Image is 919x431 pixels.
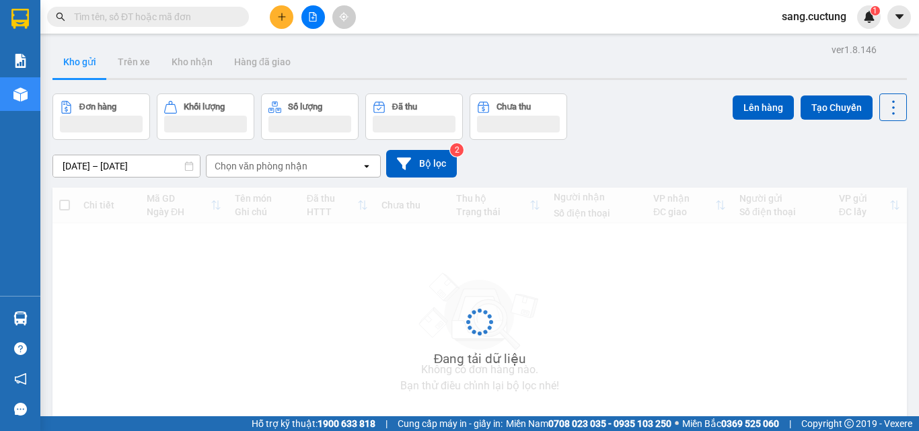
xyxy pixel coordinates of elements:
[497,102,531,112] div: Chưa thu
[215,159,307,173] div: Chọn văn phòng nhận
[11,9,29,29] img: logo-vxr
[252,416,375,431] span: Hỗ trợ kỹ thuật:
[79,102,116,112] div: Đơn hàng
[873,6,877,15] span: 1
[801,95,873,120] button: Tạo Chuyến
[270,5,293,29] button: plus
[13,311,28,325] img: warehouse-icon
[386,150,457,178] button: Bộ lọc
[682,416,779,431] span: Miền Bắc
[288,102,322,112] div: Số lượng
[871,6,880,15] sup: 1
[13,87,28,102] img: warehouse-icon
[506,416,671,431] span: Miền Nam
[53,155,200,177] input: Select a date range.
[450,143,464,157] sup: 2
[14,373,27,385] span: notification
[52,93,150,140] button: Đơn hàng
[13,54,28,68] img: solution-icon
[361,161,372,171] svg: open
[184,102,225,112] div: Khối lượng
[161,46,223,78] button: Kho nhận
[308,12,318,22] span: file-add
[261,93,359,140] button: Số lượng
[107,46,161,78] button: Trên xe
[789,416,791,431] span: |
[52,46,107,78] button: Kho gửi
[398,416,503,431] span: Cung cấp máy in - giấy in:
[56,12,65,22] span: search
[771,8,857,25] span: sang.cuctung
[392,102,417,112] div: Đã thu
[434,349,526,369] div: Đang tải dữ liệu
[365,93,463,140] button: Đã thu
[157,93,254,140] button: Khối lượng
[14,403,27,416] span: message
[301,5,325,29] button: file-add
[675,421,679,426] span: ⚪️
[893,11,906,23] span: caret-down
[733,95,794,120] button: Lên hàng
[74,9,233,24] input: Tìm tên, số ĐT hoặc mã đơn
[887,5,911,29] button: caret-down
[385,416,388,431] span: |
[277,12,287,22] span: plus
[548,418,671,429] strong: 0708 023 035 - 0935 103 250
[339,12,348,22] span: aim
[332,5,356,29] button: aim
[721,418,779,429] strong: 0369 525 060
[14,342,27,355] span: question-circle
[223,46,301,78] button: Hàng đã giao
[318,418,375,429] strong: 1900 633 818
[863,11,875,23] img: icon-new-feature
[470,93,567,140] button: Chưa thu
[832,42,877,57] div: ver 1.8.146
[844,419,854,428] span: copyright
